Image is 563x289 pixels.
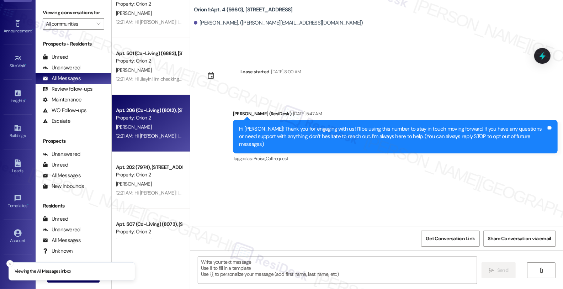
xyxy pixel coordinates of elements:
a: Account [4,227,32,246]
button: Get Conversation Link [421,231,479,247]
a: Templates • [4,192,32,211]
b: Orion 1: Apt. 4 (5660), [STREET_ADDRESS] [194,6,293,14]
span: Call request [266,156,288,162]
span: • [32,27,33,32]
a: Leads [4,157,32,177]
button: Send [482,262,516,278]
i:  [96,21,100,27]
div: All Messages [43,75,81,82]
span: [PERSON_NAME] [116,238,152,244]
span: [PERSON_NAME] [116,181,152,187]
button: Close toast [6,260,14,267]
i:  [489,268,494,273]
div: New Inbounds [43,183,84,190]
div: Hi [PERSON_NAME]! Thank you for engaging with us! I’ll be using this number to stay in touch movi... [239,125,546,148]
div: 12:21 AM: Hi [PERSON_NAME]! I'm checking in on your latest work order. Was everything completed t... [116,133,554,139]
span: • [25,97,26,102]
span: [PERSON_NAME] [116,67,152,73]
div: Lease started [240,68,270,75]
span: Send [497,267,508,274]
div: Apt. 206 (Co-Living) (8012), [STREET_ADDRESS][PERSON_NAME] [116,107,182,114]
div: Unanswered [43,64,80,72]
div: Review follow-ups [43,85,92,93]
a: Buildings [4,122,32,141]
div: All Messages [43,172,81,179]
div: Escalate [43,117,70,125]
div: Apt. 501 (Co-Living) (6883), [STREET_ADDRESS][PERSON_NAME] [116,50,182,57]
div: Unanswered [43,226,80,233]
div: Unread [43,215,68,223]
div: Residents [36,202,111,210]
span: Praise , [254,156,266,162]
div: Property: Orion 2 [116,57,182,65]
div: Maintenance [43,96,82,104]
a: Site Visit • [4,52,32,72]
div: 12:21 AM: Hi [PERSON_NAME]! I'm checking in on your latest work order. Was everything completed t... [116,19,554,25]
div: All Messages [43,237,81,244]
span: • [26,62,27,67]
div: Unread [43,53,68,61]
div: 12:21 AM: Hi [PERSON_NAME]! I'm checking in on your latest work order. Was everything completed t... [116,190,431,196]
i:  [538,268,544,273]
div: Unknown [43,247,73,255]
div: [PERSON_NAME]. ([PERSON_NAME][EMAIL_ADDRESS][DOMAIN_NAME]) [194,19,363,27]
span: Share Conversation via email [488,235,551,242]
div: [PERSON_NAME] (ResiDesk) [233,110,558,120]
div: Property: Orion 2 [116,0,182,8]
div: Property: Orion 2 [116,171,182,179]
div: Prospects [36,137,111,145]
span: • [27,202,28,207]
div: Prospects + Residents [36,40,111,48]
div: [DATE] 8:00 AM [270,68,301,75]
a: Insights • [4,87,32,106]
div: [DATE] 5:47 AM [291,110,322,117]
span: Get Conversation Link [426,235,475,242]
span: [PERSON_NAME] [116,10,152,16]
button: Share Conversation via email [483,231,556,247]
div: 12:21 AM: Hi Jiayin! I'm checking in on your latest work order. Was everything completed to your ... [116,76,531,82]
span: [PERSON_NAME] [116,124,152,130]
div: Unread [43,161,68,169]
input: All communities [46,18,93,30]
div: WO Follow-ups [43,107,86,114]
div: Property: Orion 2 [116,228,182,236]
p: Viewing the All Messages inbox [15,268,71,275]
div: Property: Orion 2 [116,114,182,122]
label: Viewing conversations for [43,7,104,18]
div: Apt. 507 (Co-Living) (8073), [STREET_ADDRESS][PERSON_NAME] [116,221,182,228]
div: Unanswered [43,151,80,158]
a: Support [4,262,32,281]
div: Tagged as: [233,153,558,164]
div: Apt. 202 (7974), [STREET_ADDRESS][PERSON_NAME] [116,164,182,171]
